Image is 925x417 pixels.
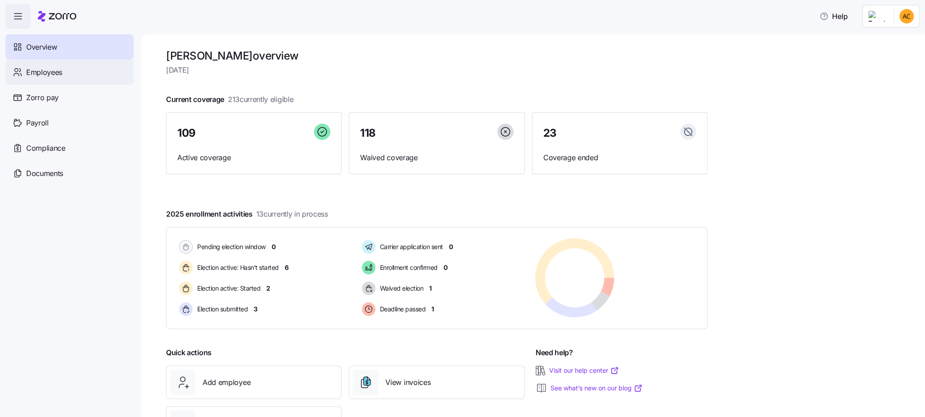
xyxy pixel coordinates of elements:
span: 0 [449,242,453,251]
span: Waived coverage [360,152,513,163]
span: Pending election window [194,242,266,251]
span: [DATE] [166,65,708,76]
span: Zorro pay [26,92,59,103]
a: Documents [5,161,134,186]
span: Coverage ended [543,152,696,163]
button: Help [812,7,855,25]
span: Enrollment confirmed [377,263,438,272]
span: View invoices [385,377,430,388]
a: Zorro pay [5,85,134,110]
span: Current coverage [166,94,293,105]
span: 1 [431,305,434,314]
span: 2 [266,284,270,293]
span: 118 [360,128,376,139]
img: 73cb5fcb97e4e55e33d00a8b5270766a [899,9,914,23]
span: Election active: Started [194,284,260,293]
span: 13 currently in process [256,208,328,220]
span: 213 currently eligible [228,94,293,105]
span: Overview [26,42,57,53]
h1: [PERSON_NAME] overview [166,49,708,63]
a: Overview [5,34,134,60]
span: 0 [272,242,276,251]
a: Payroll [5,110,134,135]
span: Documents [26,168,63,179]
span: 0 [444,263,448,272]
span: Quick actions [166,347,212,358]
span: Election active: Hasn't started [194,263,279,272]
span: Waived election [377,284,424,293]
span: Active coverage [177,152,330,163]
a: Visit our help center [549,366,619,375]
span: Election submitted [194,305,248,314]
a: Compliance [5,135,134,161]
span: Carrier application sent [377,242,443,251]
span: 2025 enrollment activities [166,208,328,220]
span: Help [819,11,848,22]
span: Need help? [536,347,573,358]
span: 6 [285,263,289,272]
img: Employer logo [868,11,886,22]
span: Add employee [203,377,250,388]
span: 3 [254,305,258,314]
span: 1 [429,284,432,293]
a: See what’s new on our blog [550,384,643,393]
span: Deadline passed [377,305,426,314]
span: 109 [177,128,196,139]
span: Payroll [26,117,49,129]
span: Compliance [26,143,65,154]
span: 23 [543,128,557,139]
a: Employees [5,60,134,85]
span: Employees [26,67,62,78]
